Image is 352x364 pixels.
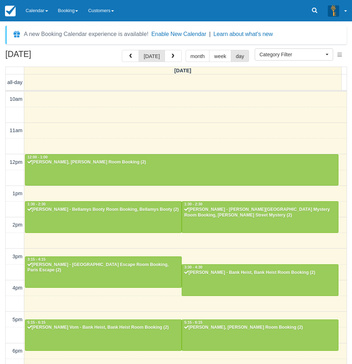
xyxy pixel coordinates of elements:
[5,6,16,16] img: checkfront-main-nav-mini-logo.png
[12,317,22,322] span: 5pm
[27,262,180,274] div: [PERSON_NAME] - [GEOGRAPHIC_DATA] Escape Room Booking, Paris Escape (2)
[151,31,206,38] button: Enable New Calendar
[7,79,22,85] span: all-day
[10,159,22,165] span: 12pm
[182,264,338,296] a: 3:30 - 4:30[PERSON_NAME] - Bank Heist, Bank Heist Room Booking (2)
[25,319,182,351] a: 5:15 - 6:15[PERSON_NAME] Vom - Bank Heist, Bank Heist Room Booking (2)
[209,50,231,62] button: week
[184,202,202,206] span: 1:30 - 2:30
[184,321,202,324] span: 5:15 - 6:15
[27,325,180,331] div: [PERSON_NAME] Vom - Bank Heist, Bank Heist Room Booking (2)
[10,96,22,102] span: 10am
[139,50,165,62] button: [DATE]
[209,31,211,37] span: |
[25,201,182,233] a: 1:30 - 2:30[PERSON_NAME] - Bellamys Booty Room Booking, Bellamys Booty (2)
[12,348,22,354] span: 6pm
[259,51,324,58] span: Category Filter
[27,258,46,261] span: 3:15 - 4:15
[24,30,149,38] div: A new Booking Calendar experience is available!
[231,50,249,62] button: day
[184,265,202,269] span: 3:30 - 4:30
[12,222,22,228] span: 2pm
[27,207,180,213] div: [PERSON_NAME] - Bellamys Booty Room Booking, Bellamys Booty (2)
[10,128,22,133] span: 11am
[328,5,339,16] img: A3
[186,50,210,62] button: month
[27,155,48,159] span: 12:00 - 1:00
[182,319,338,351] a: 5:15 - 6:15[PERSON_NAME], [PERSON_NAME] Room Booking (2)
[12,285,22,291] span: 4pm
[12,191,22,196] span: 1pm
[25,154,338,186] a: 12:00 - 1:00[PERSON_NAME], [PERSON_NAME] Room Booking (2)
[12,254,22,259] span: 3pm
[182,201,338,233] a: 1:30 - 2:30[PERSON_NAME] - [PERSON_NAME][GEOGRAPHIC_DATA] Mystery Room Booking, [PERSON_NAME] Str...
[174,68,191,73] span: [DATE]
[5,50,95,63] h2: [DATE]
[27,160,336,165] div: [PERSON_NAME], [PERSON_NAME] Room Booking (2)
[184,325,336,331] div: [PERSON_NAME], [PERSON_NAME] Room Booking (2)
[184,207,336,218] div: [PERSON_NAME] - [PERSON_NAME][GEOGRAPHIC_DATA] Mystery Room Booking, [PERSON_NAME] Street Mystery...
[213,31,273,37] a: Learn about what's new
[255,48,333,61] button: Category Filter
[25,256,182,288] a: 3:15 - 4:15[PERSON_NAME] - [GEOGRAPHIC_DATA] Escape Room Booking, Paris Escape (2)
[27,321,46,324] span: 5:15 - 6:15
[184,270,336,276] div: [PERSON_NAME] - Bank Heist, Bank Heist Room Booking (2)
[27,202,46,206] span: 1:30 - 2:30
